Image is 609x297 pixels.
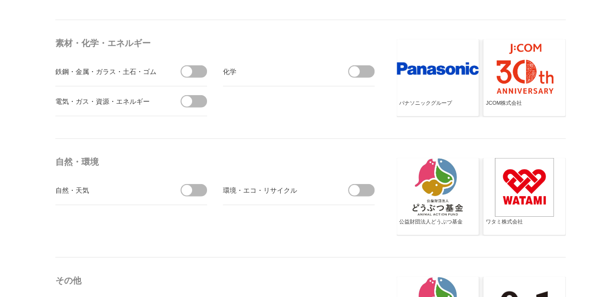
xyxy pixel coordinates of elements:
div: 化学 [223,65,331,77]
h4: その他 [55,272,378,289]
div: 鉄鋼・金属・ガラス・土石・ゴム [55,65,164,77]
h4: 自然・環境 [55,153,378,171]
div: 電気・ガス・資源・エネルギー [55,95,164,107]
div: 環境・エコ・リサイクル [223,184,331,196]
h4: 素材・化学・エネルギー [55,35,378,52]
div: 公益財団法人どうぶつ基金 [399,218,476,234]
div: 自然・天気 [55,184,164,196]
div: JCOM株式会社 [486,99,563,115]
div: パナソニックグループ [399,99,476,115]
div: ワタミ株式会社 [486,218,563,234]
